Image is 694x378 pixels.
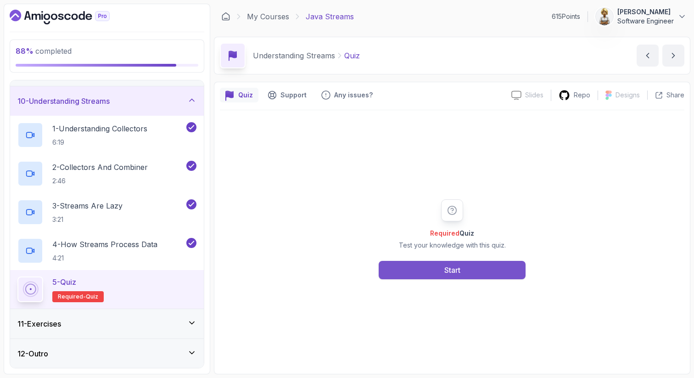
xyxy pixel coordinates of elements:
[220,88,258,102] button: quiz button
[280,90,307,100] p: Support
[444,265,460,276] div: Start
[637,45,659,67] button: previous content
[17,161,196,186] button: 2-Collectors And Combiner2:46
[316,88,378,102] button: Feedback button
[262,88,312,102] button: Support button
[52,215,123,224] p: 3:21
[595,7,687,26] button: user profile image[PERSON_NAME]Software Engineer
[52,276,76,288] p: 5 - Quiz
[10,10,131,24] a: Dashboard
[616,90,640,100] p: Designs
[52,254,157,263] p: 4:21
[552,12,580,21] p: 615 Points
[16,46,34,56] span: 88 %
[86,293,98,300] span: quiz
[58,293,86,300] span: Required-
[17,238,196,264] button: 4-How Streams Process Data4:21
[662,45,684,67] button: next content
[52,176,148,186] p: 2:46
[617,17,674,26] p: Software Engineer
[666,90,684,100] p: Share
[247,11,289,22] a: My Courses
[52,138,147,147] p: 6:19
[17,276,196,302] button: 5-QuizRequired-quiz
[17,318,61,329] h3: 11 - Exercises
[17,348,48,359] h3: 12 - Outro
[10,86,204,116] button: 10-Understanding Streams
[334,90,373,100] p: Any issues?
[379,261,526,279] button: Start
[647,90,684,100] button: Share
[574,90,590,100] p: Repo
[17,96,110,107] h3: 10 - Understanding Streams
[17,199,196,225] button: 3-Streams Are Lazy3:21
[344,50,360,61] p: Quiz
[10,339,204,368] button: 12-Outro
[399,229,506,238] h2: Quiz
[52,162,148,173] p: 2 - Collectors And Combiner
[430,229,459,237] span: Required
[221,12,230,21] a: Dashboard
[253,50,335,61] p: Understanding Streams
[10,309,204,339] button: 11-Exercises
[306,11,354,22] p: Java Streams
[399,241,506,250] p: Test your knowledge with this quiz.
[16,46,72,56] span: completed
[52,123,147,134] p: 1 - Understanding Collectors
[52,200,123,211] p: 3 - Streams Are Lazy
[596,8,613,25] img: user profile image
[617,7,674,17] p: [PERSON_NAME]
[52,239,157,250] p: 4 - How Streams Process Data
[17,122,196,148] button: 1-Understanding Collectors6:19
[525,90,543,100] p: Slides
[551,90,598,101] a: Repo
[238,90,253,100] p: Quiz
